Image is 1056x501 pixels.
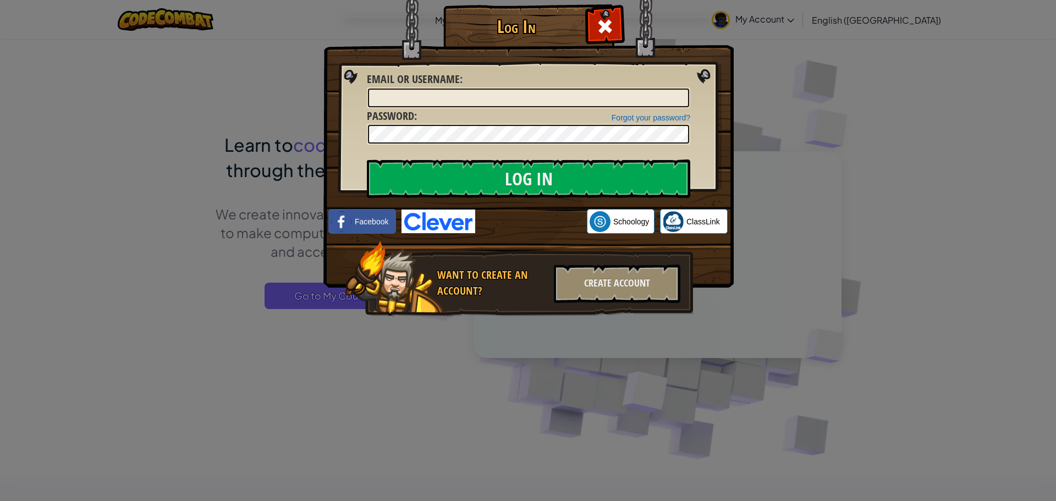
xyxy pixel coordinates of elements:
[367,71,460,86] span: Email or Username
[686,216,720,227] span: ClassLink
[663,211,684,232] img: classlink-logo-small.png
[355,216,388,227] span: Facebook
[613,216,649,227] span: Schoology
[367,108,417,124] label: :
[402,210,475,233] img: clever-logo-blue.png
[437,267,547,299] div: Want to create an account?
[331,211,352,232] img: facebook_small.png
[446,17,586,36] h1: Log In
[554,265,680,303] div: Create Account
[475,210,587,234] iframe: Sign in with Google Button
[367,71,463,87] label: :
[367,159,690,198] input: Log In
[612,113,690,122] a: Forgot your password?
[367,108,414,123] span: Password
[590,211,610,232] img: schoology.png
